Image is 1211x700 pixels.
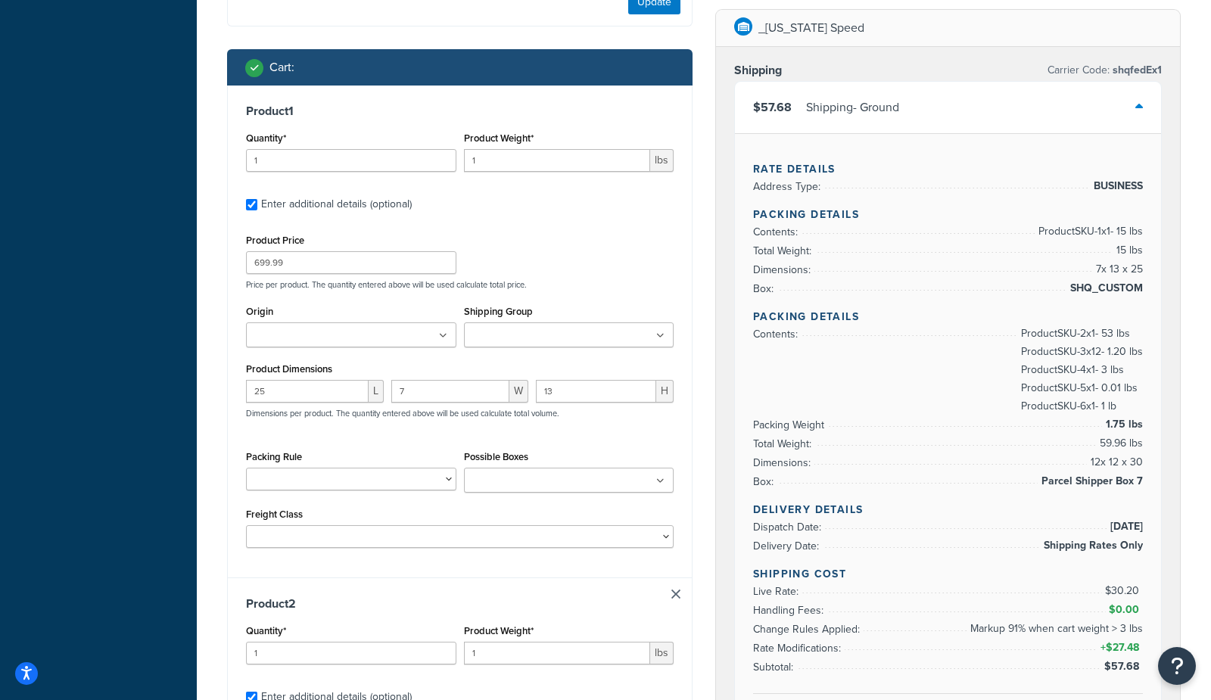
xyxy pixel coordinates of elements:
[753,455,814,471] span: Dimensions:
[1097,639,1143,657] span: +
[650,149,674,172] span: lbs
[464,149,651,172] input: 0.00
[753,243,815,259] span: Total Weight:
[261,194,412,215] div: Enter additional details (optional)
[246,104,674,119] h3: Product 1
[1090,177,1143,195] span: BUSINESS
[1106,639,1143,655] span: $27.48
[246,132,286,144] label: Quantity*
[242,408,559,418] p: Dimensions per product. The quantity entered above will be used calculate total volume.
[1107,518,1143,536] span: [DATE]
[650,642,674,664] span: lbs
[464,625,534,636] label: Product Weight*
[1102,415,1143,434] span: 1.75 lbs
[1109,602,1143,618] span: $0.00
[753,602,827,618] span: Handling Fees:
[246,642,456,664] input: 0
[464,132,534,144] label: Product Weight*
[656,380,674,403] span: H
[246,596,674,611] h3: Product 2
[269,61,294,74] h2: Cart :
[1048,60,1162,81] p: Carrier Code:
[246,451,302,462] label: Packing Rule
[246,625,286,636] label: Quantity*
[734,63,782,78] h3: Shipping
[753,538,823,554] span: Delivery Date:
[369,380,384,403] span: L
[753,519,825,535] span: Dispatch Date:
[1096,434,1143,453] span: 59.96 lbs
[758,17,864,39] p: _[US_STATE] Speed
[1040,537,1143,555] span: Shipping Rates Only
[464,451,528,462] label: Possible Boxes
[753,309,1143,325] h4: Packing Details
[1092,260,1143,278] span: 7 x 13 x 25
[246,363,332,375] label: Product Dimensions
[1035,222,1143,241] span: Product SKU-1 x 1 - 15 lbs
[464,642,651,664] input: 0.00
[1017,325,1143,415] span: Product SKU-2 x 1 - 53 lbs Product SKU-3 x 12 - 1.20 lbs Product SKU-4 x 1 - 3 lbs Product SKU-5 ...
[246,509,303,520] label: Freight Class
[753,98,792,116] span: $57.68
[246,235,304,246] label: Product Price
[753,281,777,297] span: Box:
[753,566,1143,582] h4: Shipping Cost
[753,262,814,278] span: Dimensions:
[753,207,1143,222] h4: Packing Details
[246,149,456,172] input: 0
[806,97,899,118] div: Shipping - Ground
[1038,472,1143,490] span: Parcel Shipper Box 7
[753,436,815,452] span: Total Weight:
[1110,62,1162,78] span: shqfedEx1
[242,279,677,290] p: Price per product. The quantity entered above will be used calculate total price.
[753,502,1143,518] h4: Delivery Details
[753,224,802,240] span: Contents:
[464,306,533,317] label: Shipping Group
[1105,583,1143,599] span: $30.20
[753,161,1143,177] h4: Rate Details
[1113,241,1143,260] span: 15 lbs
[753,640,845,656] span: Rate Modifications:
[753,659,797,675] span: Subtotal:
[671,590,680,599] a: Remove Item
[753,417,828,433] span: Packing Weight
[509,380,528,403] span: W
[1066,279,1143,297] span: SHQ_CUSTOM
[753,621,864,637] span: Change Rules Applied:
[1087,453,1143,471] span: 12 x 12 x 30
[753,583,802,599] span: Live Rate:
[1158,647,1196,685] button: Open Resource Center
[246,306,273,317] label: Origin
[753,179,824,194] span: Address Type:
[967,620,1143,638] span: Markup 91% when cart weight > 3 lbs
[1104,658,1143,674] span: $57.68
[753,326,802,342] span: Contents:
[753,474,777,490] span: Box:
[246,199,257,210] input: Enter additional details (optional)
